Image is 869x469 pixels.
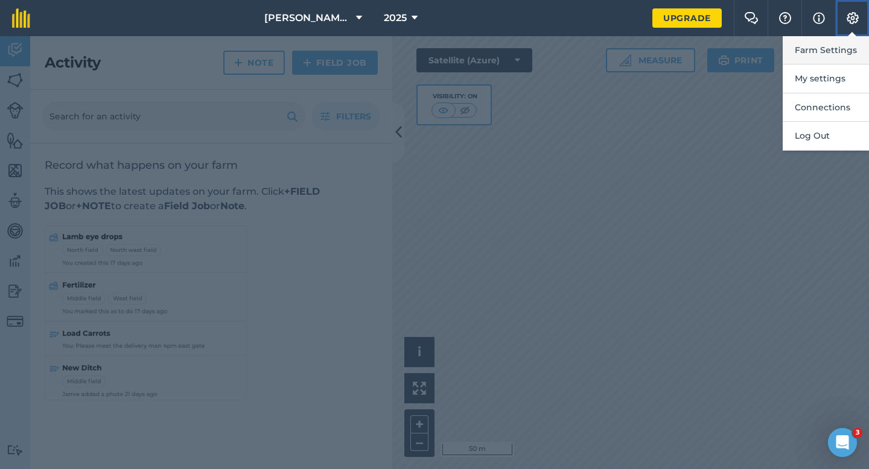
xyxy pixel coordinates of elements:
[783,65,869,93] button: My settings
[12,8,30,28] img: fieldmargin Logo
[853,428,862,438] span: 3
[813,11,825,25] img: svg+xml;base64,PHN2ZyB4bWxucz0iaHR0cDovL3d3dy53My5vcmcvMjAwMC9zdmciIHdpZHRoPSIxNyIgaGVpZ2h0PSIxNy...
[652,8,722,28] a: Upgrade
[264,11,351,25] span: [PERSON_NAME] & Sons Farming
[783,93,869,122] button: Connections
[778,12,792,24] img: A question mark icon
[828,428,857,457] iframe: Intercom live chat
[845,12,860,24] img: A cog icon
[783,36,869,65] button: Farm Settings
[384,11,407,25] span: 2025
[783,122,869,150] button: Log Out
[744,12,759,24] img: Two speech bubbles overlapping with the left bubble in the forefront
